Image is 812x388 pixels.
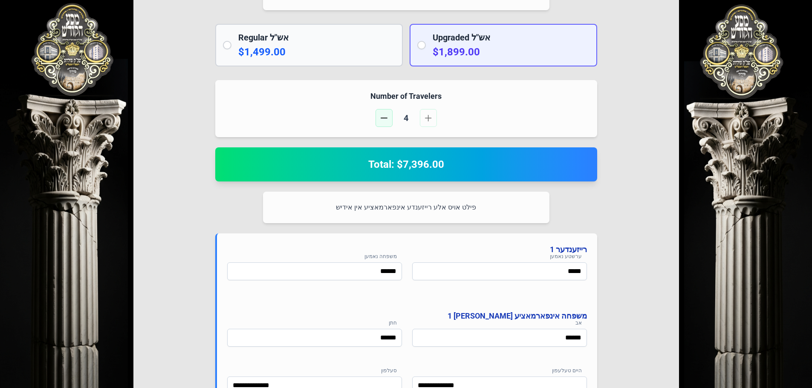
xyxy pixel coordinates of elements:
h4: Number of Travelers [225,90,587,102]
h2: Upgraded אש"ל [433,32,589,43]
span: 4 [396,112,416,124]
h2: Total: $7,396.00 [225,158,587,171]
p: $1,899.00 [433,45,589,59]
h2: Regular אש"ל [238,32,395,43]
h4: רייזענדער 1 [227,244,587,256]
p: פילט אויס אלע רייזענדע אינפארמאציע אין אידיש [273,202,539,213]
h4: משפחה אינפארמאציע [PERSON_NAME] 1 [227,310,587,322]
p: $1,499.00 [238,45,395,59]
